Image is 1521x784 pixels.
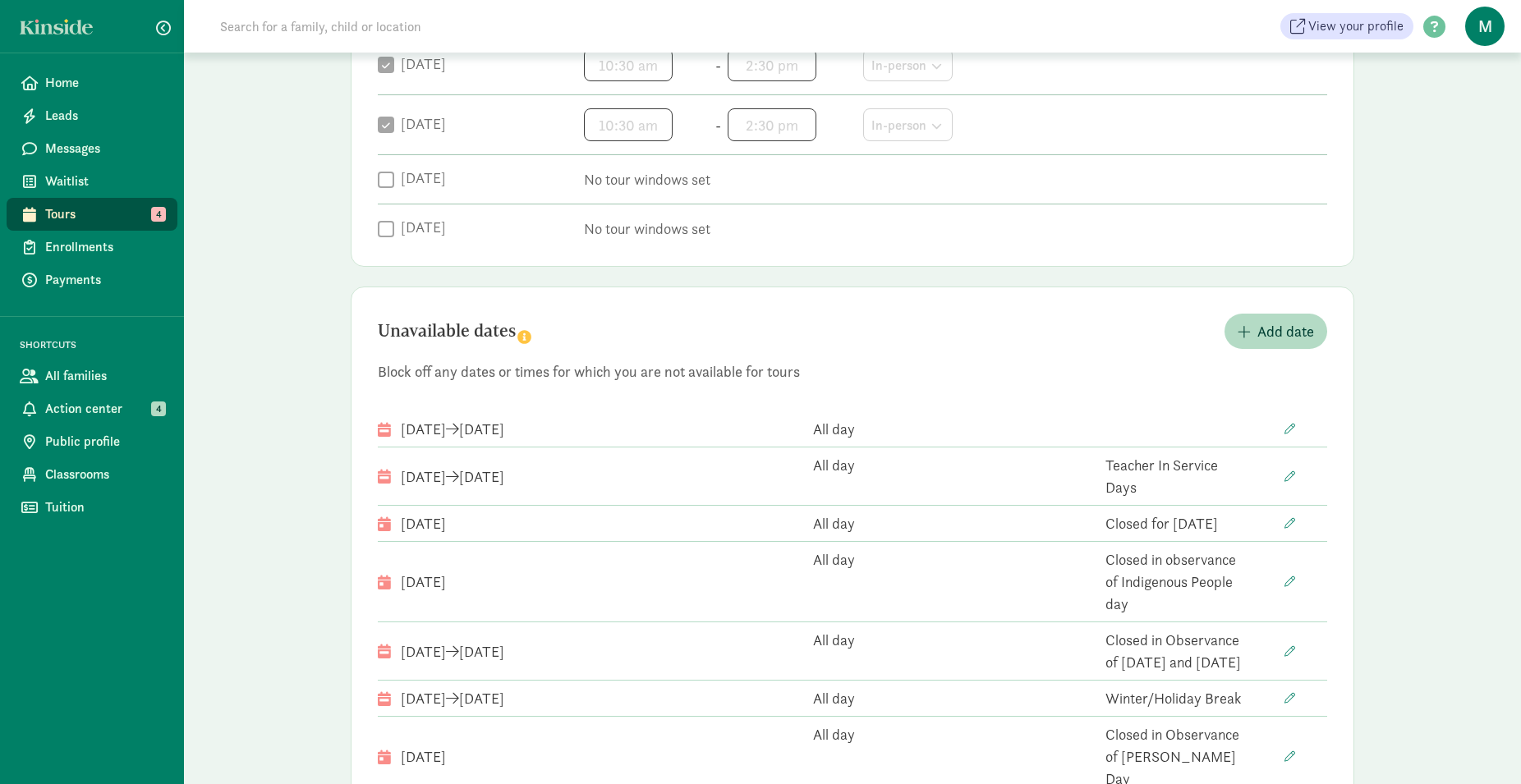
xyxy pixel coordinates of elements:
[7,165,177,198] a: Waitlist
[813,548,1097,615] div: All day
[7,491,177,524] a: Tuition
[45,432,164,452] span: Public profile
[401,687,504,709] div: [DATE] [DATE]
[584,108,673,141] input: Start time
[813,418,1097,440] div: All day
[45,204,164,224] span: Tours
[401,512,446,534] div: [DATE]
[45,106,164,126] span: Leads
[7,66,177,99] a: Home
[7,360,177,392] a: All families
[7,392,177,425] a: Action center 4
[1105,548,1248,615] div: Closed in observance of Indigenous People day
[45,465,164,484] span: Classrooms
[715,114,721,136] span: -
[584,219,1327,239] p: No tour windows set
[1308,16,1404,36] span: View your profile
[7,132,177,165] a: Messages
[210,10,671,43] input: Search for a family, child or location
[401,418,504,440] div: [DATE] [DATE]
[7,198,177,231] a: Tours 4
[45,497,164,517] span: Tuition
[584,48,673,81] input: Start time
[151,207,166,222] span: 4
[1105,454,1248,498] div: Teacher In Service Days
[1105,512,1248,534] div: Closed for [DATE]
[45,73,164,93] span: Home
[151,401,166,416] span: 4
[7,458,177,491] a: Classrooms
[401,640,504,663] div: [DATE] [DATE]
[1465,7,1505,46] span: M
[45,237,164,257] span: Enrollments
[584,170,1327,190] p: No tour windows set
[813,512,1097,534] div: All day
[378,362,1327,382] p: Block off any dates or times for which you are not available for tours
[45,366,164,386] span: All families
[7,425,177,458] a: Public profile
[378,314,533,349] h2: Unavailable dates
[1105,629,1248,673] div: Closed in Observance of [DATE] and [DATE]
[7,231,177,264] a: Enrollments
[871,53,944,76] div: In-person
[728,48,816,81] input: End time
[401,465,504,488] div: [DATE] [DATE]
[715,54,721,76] span: -
[1280,13,1413,39] a: View your profile
[45,399,164,419] span: Action center
[7,264,177,296] a: Payments
[7,99,177,132] a: Leads
[45,270,164,290] span: Payments
[813,454,1097,498] div: All day
[1257,320,1314,342] span: Add date
[394,218,446,237] label: [DATE]
[394,168,446,188] label: [DATE]
[813,629,1097,673] div: All day
[401,571,446,593] div: [DATE]
[394,54,446,74] label: [DATE]
[45,172,164,191] span: Waitlist
[871,113,944,135] div: In-person
[1225,314,1327,349] button: Add date
[813,687,1097,709] div: All day
[728,108,816,141] input: End time
[1439,705,1521,784] iframe: Chat Widget
[401,745,446,768] div: [DATE]
[394,114,446,134] label: [DATE]
[1105,687,1248,709] div: Winter/Holiday Break
[45,139,164,158] span: Messages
